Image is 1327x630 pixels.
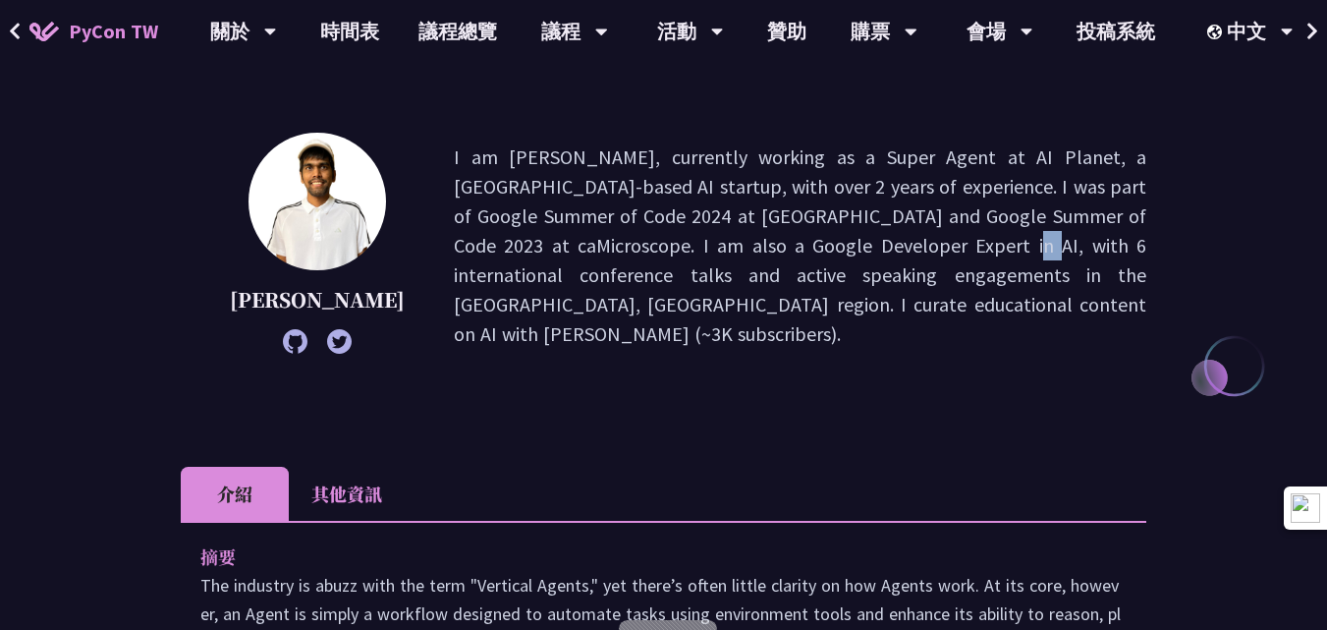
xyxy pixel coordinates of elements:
[200,543,1087,571] p: 摘要
[249,133,386,270] img: Tarun Jain
[29,22,59,41] img: Home icon of PyCon TW 2025
[1207,25,1227,39] img: Locale Icon
[69,17,158,46] span: PyCon TW
[454,143,1146,349] p: I am [PERSON_NAME], currently working as a Super Agent at AI Planet, a [GEOGRAPHIC_DATA]-based AI...
[289,467,405,521] li: 其他資訊
[230,285,405,315] p: [PERSON_NAME]
[181,467,289,521] li: 介紹
[10,7,178,56] a: PyCon TW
